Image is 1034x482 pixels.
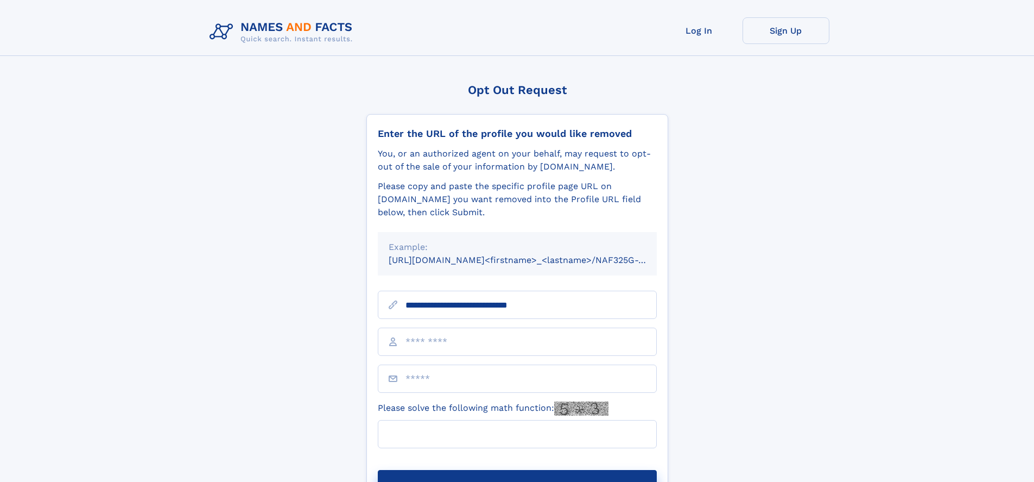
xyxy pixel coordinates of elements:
label: Please solve the following math function: [378,402,608,416]
img: Logo Names and Facts [205,17,361,47]
div: Example: [389,241,646,254]
div: You, or an authorized agent on your behalf, may request to opt-out of the sale of your informatio... [378,147,657,173]
div: Opt Out Request [366,83,668,97]
div: Please copy and paste the specific profile page URL on [DOMAIN_NAME] you want removed into the Pr... [378,180,657,219]
a: Log In [656,17,743,44]
a: Sign Up [743,17,829,44]
div: Enter the URL of the profile you would like removed [378,128,657,140]
small: [URL][DOMAIN_NAME]<firstname>_<lastname>/NAF325G-xxxxxxxx [389,255,677,265]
